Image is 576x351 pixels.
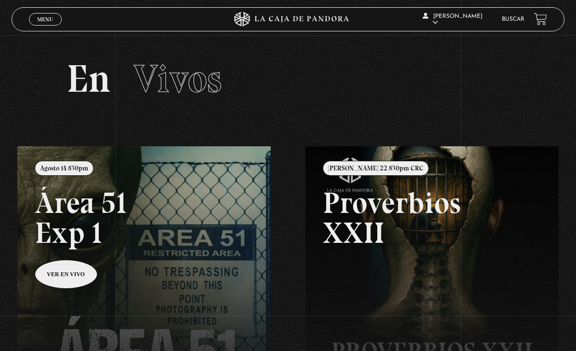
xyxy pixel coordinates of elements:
h2: En [67,59,509,98]
span: Cerrar [34,24,56,31]
a: Buscar [502,16,524,22]
span: Menu [37,16,53,22]
a: View your shopping cart [534,13,547,26]
span: [PERSON_NAME] [423,14,482,26]
span: Vivos [134,56,222,102]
